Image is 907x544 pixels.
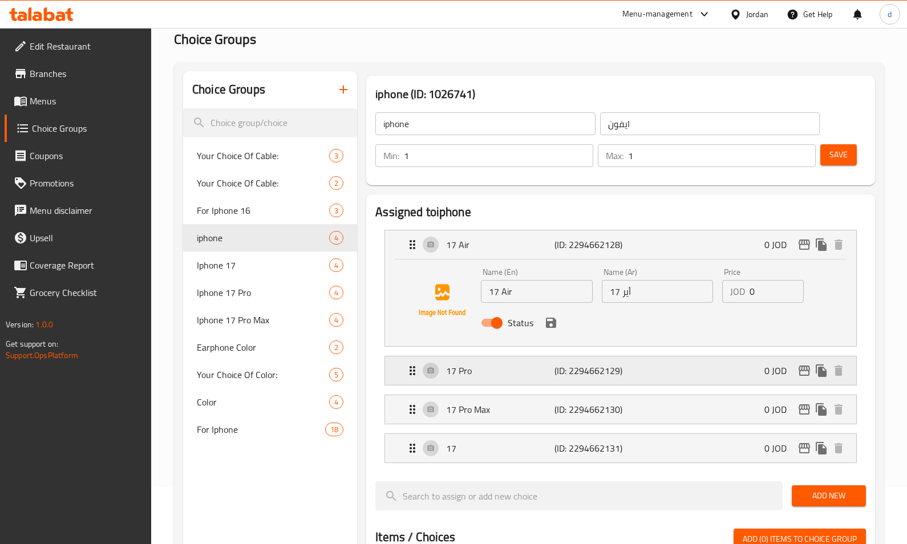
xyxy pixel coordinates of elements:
a: Coverage Report [5,251,152,279]
div: Your Choice Of Cable:3 [183,142,357,169]
a: Support.OpsPlatform [6,348,78,363]
span: Coverage Report [30,258,143,272]
span: Your Choice Of Color: [197,368,329,381]
p: Min: [383,149,399,163]
span: Coupons [30,149,143,163]
li: Expand [375,351,866,390]
button: duplicate [813,236,830,253]
span: iphone [197,231,329,245]
input: Please enter price [750,280,804,303]
button: delete [830,362,847,379]
button: save [542,314,560,331]
div: Iphone 17 Pro Max4 [183,306,357,334]
span: d [888,8,892,21]
input: search [183,108,357,137]
div: Color4 [183,388,357,416]
button: duplicate [813,440,830,457]
p: 17 [446,441,554,455]
span: 2 [330,178,343,189]
button: delete [830,440,847,457]
span: 4 [330,397,343,408]
span: For Iphone [197,423,325,436]
span: Get support on: [6,336,58,351]
button: Add New [792,485,866,506]
span: Iphone 17 [197,258,329,272]
div: Choices [329,204,343,217]
button: duplicate [813,401,830,418]
p: 17 Pro [446,364,554,377]
span: 4 [330,315,343,326]
div: Your Choice Of Color:5 [183,361,357,388]
div: Iphone 17 Pro4 [183,279,357,306]
span: Color [197,395,329,409]
span: Your Choice Of Cable: [197,149,329,163]
div: Choices [329,231,343,245]
span: Choice Groups [174,26,256,52]
div: Menu-management [622,7,693,21]
button: duplicate [813,362,830,379]
div: Jordan [746,8,768,21]
span: Edit Restaurant [30,39,143,53]
button: edit [796,440,813,457]
span: Menu disclaimer [30,204,143,217]
span: Choice Groups [32,121,143,135]
div: Choices [329,176,343,190]
a: Menu disclaimer [5,197,152,224]
div: Your Choice Of Cable:2 [183,169,357,197]
li: Expand17 AirName (En)Name (Ar)PriceJODStatussave [375,225,866,351]
div: Choices [325,423,343,436]
div: Choices [329,149,343,163]
a: Promotions [5,169,152,197]
div: Expand [385,356,856,385]
span: Your Choice Of Cable: [197,176,329,190]
div: Expand [385,434,856,462]
span: 4 [330,287,343,298]
p: 0 JOD [764,403,796,416]
div: Choices [329,286,343,299]
span: 5 [330,370,343,380]
button: edit [796,362,813,379]
span: 4 [330,233,343,243]
div: Choices [329,368,343,381]
button: edit [796,401,813,418]
p: Max: [606,149,623,163]
p: (ID: 2294662130) [554,403,627,416]
input: Enter name Ar [602,280,714,303]
a: Choice Groups [5,115,152,142]
span: For Iphone 16 [197,204,329,217]
span: Promotions [30,176,143,190]
a: Menus [5,87,152,115]
span: 4 [330,260,343,271]
div: iphone4 [183,224,357,251]
div: Expand [385,395,856,424]
p: (ID: 2294662128) [554,238,627,251]
div: For Iphone 163 [183,197,357,224]
p: 0 JOD [764,441,796,455]
button: edit [796,236,813,253]
span: Iphone 17 Pro Max [197,313,329,327]
button: delete [830,236,847,253]
span: Status [508,316,533,330]
span: 3 [330,205,343,216]
p: 0 JOD [764,364,796,377]
img: 17 Air [406,264,479,337]
p: (ID: 2294662129) [554,364,627,377]
p: JOD [730,285,745,298]
input: Enter name En [481,280,593,303]
div: Expand [385,230,856,259]
span: Iphone 17 Pro [197,286,329,299]
input: search [375,481,783,510]
span: 1.0.0 [35,317,53,332]
h3: iphone (ID: 1026741) [375,85,866,103]
a: Branches [5,60,152,87]
h2: Choice Groups [192,81,265,98]
span: 18 [326,424,343,435]
a: Grocery Checklist [5,279,152,306]
span: Add New [801,489,857,503]
p: 17 Pro Max [446,403,554,416]
div: Choices [329,258,343,272]
li: Expand [375,429,866,468]
div: Earphone Color2 [183,334,357,361]
a: Edit Restaurant [5,33,152,60]
div: Iphone 174 [183,251,357,279]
